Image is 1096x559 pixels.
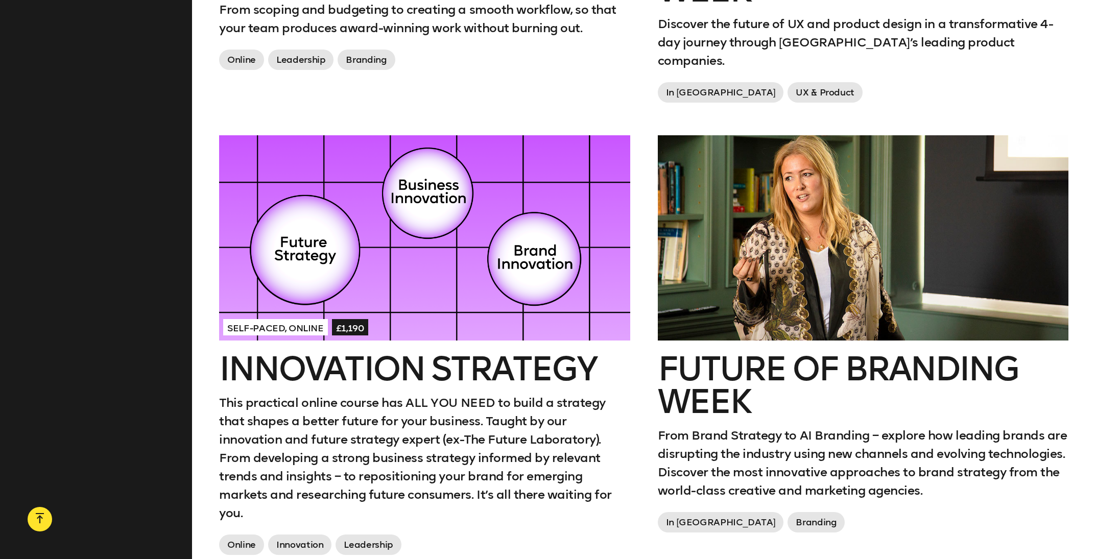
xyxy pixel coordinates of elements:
[658,135,1069,537] a: Future of branding weekFrom Brand Strategy to AI Branding – explore how leading brands are disrup...
[338,50,395,70] span: Branding
[268,534,331,555] span: Innovation
[658,82,784,103] span: In [GEOGRAPHIC_DATA]
[223,319,328,335] span: Self-paced, Online
[788,512,845,532] span: Branding
[219,534,264,555] span: Online
[658,512,784,532] span: In [GEOGRAPHIC_DATA]
[219,50,264,70] span: Online
[219,394,630,449] p: This practical online course has ALL YOU NEED to build a strategy that shapes a better future for...
[658,15,1069,70] p: Discover the future of UX and product design in a transformative 4-day journey through [GEOGRAPHI...
[788,82,863,103] span: UX & Product
[219,353,630,385] h2: Innovation Strategy
[332,319,368,335] span: £1,190
[219,135,630,559] a: Self-paced, Online£1,190Innovation StrategyThis practical online course has ALL YOU NEED to build...
[336,534,401,555] span: Leadership
[219,449,630,522] p: From developing a strong business strategy informed by relevant trends and insights – to repositi...
[268,50,333,70] span: Leadership
[658,353,1069,418] h2: Future of branding week
[658,426,1069,500] p: From Brand Strategy to AI Branding – explore how leading brands are disrupting the industry using...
